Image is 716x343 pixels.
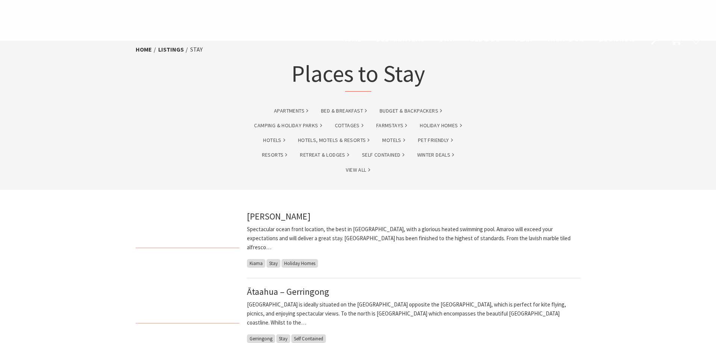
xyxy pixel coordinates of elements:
[362,151,404,159] a: Self Contained
[439,34,456,43] span: Stay
[335,121,363,130] a: Cottages
[274,107,308,115] a: Apartments
[376,121,407,130] a: Farmstays
[342,34,361,43] span: Home
[282,259,318,268] span: Holiday Homes
[300,151,349,159] a: Retreat & Lodges
[547,34,584,43] span: What’s On
[516,34,533,43] span: Plan
[376,34,424,43] span: Destinations
[382,136,405,145] a: Motels
[247,334,275,343] span: Gerringong
[599,34,635,43] span: Book now
[420,121,462,130] a: Holiday Homes
[298,136,370,145] a: Hotels, Motels & Resorts
[471,34,500,43] span: See & Do
[276,334,290,343] span: Stay
[380,107,442,115] a: Budget & backpackers
[247,259,265,268] span: Kiama
[254,121,322,130] a: Camping & Holiday Parks
[418,136,453,145] a: Pet Friendly
[346,166,370,174] a: View All
[247,210,310,222] a: [PERSON_NAME]
[266,259,280,268] span: Stay
[247,225,581,252] p: Spectacular ocean front location, the best in [GEOGRAPHIC_DATA], with a glorious heated swimming ...
[417,151,454,159] a: Winter Deals
[335,33,642,46] nav: Main Menu
[291,334,326,343] span: Self Contained
[247,286,329,297] a: Ātaahua – Gerringong
[263,136,285,145] a: Hotels
[321,107,367,115] a: Bed & Breakfast
[247,300,581,327] p: [GEOGRAPHIC_DATA] is ideally situated on the [GEOGRAPHIC_DATA] opposite the [GEOGRAPHIC_DATA], wh...
[262,151,288,159] a: Resorts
